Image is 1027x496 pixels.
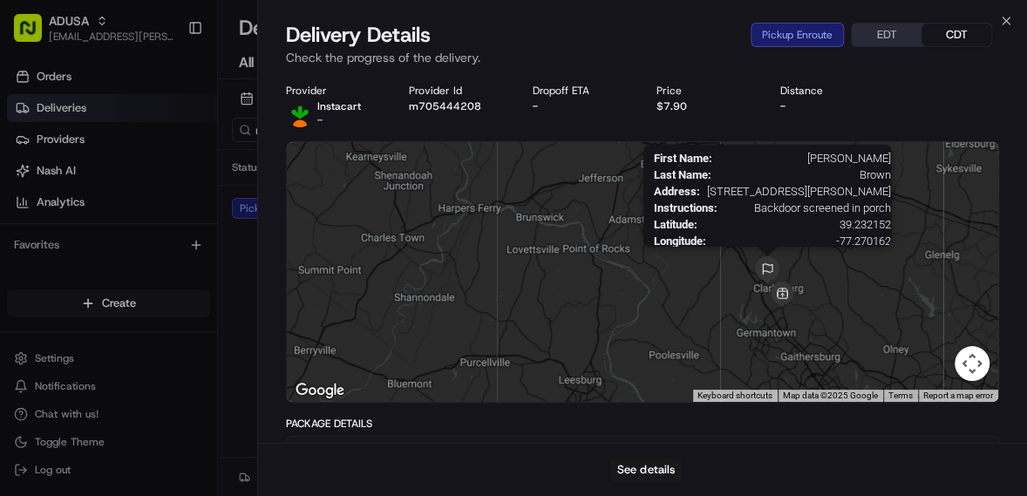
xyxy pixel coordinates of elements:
div: Start new chat [59,166,286,184]
button: CDT [922,24,991,46]
span: Pylon [173,296,211,309]
div: Provider Id [409,84,505,98]
img: profile_instacart_ahold_partner.png [286,99,314,127]
a: Terms [888,391,913,400]
span: - [317,113,323,127]
span: Latitude : [654,218,697,231]
div: - [533,99,629,113]
div: $7.90 [656,99,752,113]
p: Welcome 👋 [17,70,317,98]
span: Instructions : [654,201,718,214]
span: 39.232152 [704,218,891,231]
a: 📗Knowledge Base [10,246,140,277]
div: 💻 [147,255,161,268]
button: Start new chat [296,172,317,193]
button: EDT [852,24,922,46]
div: Provider [286,84,382,98]
p: Check the progress of the delivery. [286,49,1000,66]
div: Dropoff ETA [533,84,629,98]
span: First Name : [654,152,712,165]
span: Knowledge Base [35,253,133,270]
span: API Documentation [165,253,280,270]
span: [STREET_ADDRESS][PERSON_NAME] [707,185,891,198]
img: 1736555255976-a54dd68f-1ca7-489b-9aae-adbdc363a1c4 [17,166,49,198]
div: Price [656,84,752,98]
button: Map camera controls [955,346,990,381]
input: Clear [45,112,288,131]
img: Nash [17,17,52,52]
img: Google [291,379,349,402]
span: Instacart [317,99,361,113]
span: Last Name : [654,168,711,181]
div: Distance [780,84,876,98]
button: See details [609,458,682,482]
button: Keyboard shortcuts [697,390,772,402]
span: -77.270162 [713,234,891,248]
button: m705444208 [409,99,481,113]
div: - [780,99,876,113]
span: Delivery Details [286,21,431,49]
span: Longitude : [654,234,706,248]
span: Brown [718,168,891,181]
span: Address : [654,185,700,198]
span: [PERSON_NAME] [719,152,891,165]
div: Package Details [286,417,1000,431]
a: Open this area in Google Maps (opens a new window) [291,379,349,402]
div: We're available if you need us! [59,184,221,198]
span: Backdoor screened in porch [724,201,891,214]
span: Map data ©2025 Google [783,391,878,400]
a: Report a map error [923,391,993,400]
a: 💻API Documentation [140,246,287,277]
div: 📗 [17,255,31,268]
a: Powered byPylon [123,295,211,309]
